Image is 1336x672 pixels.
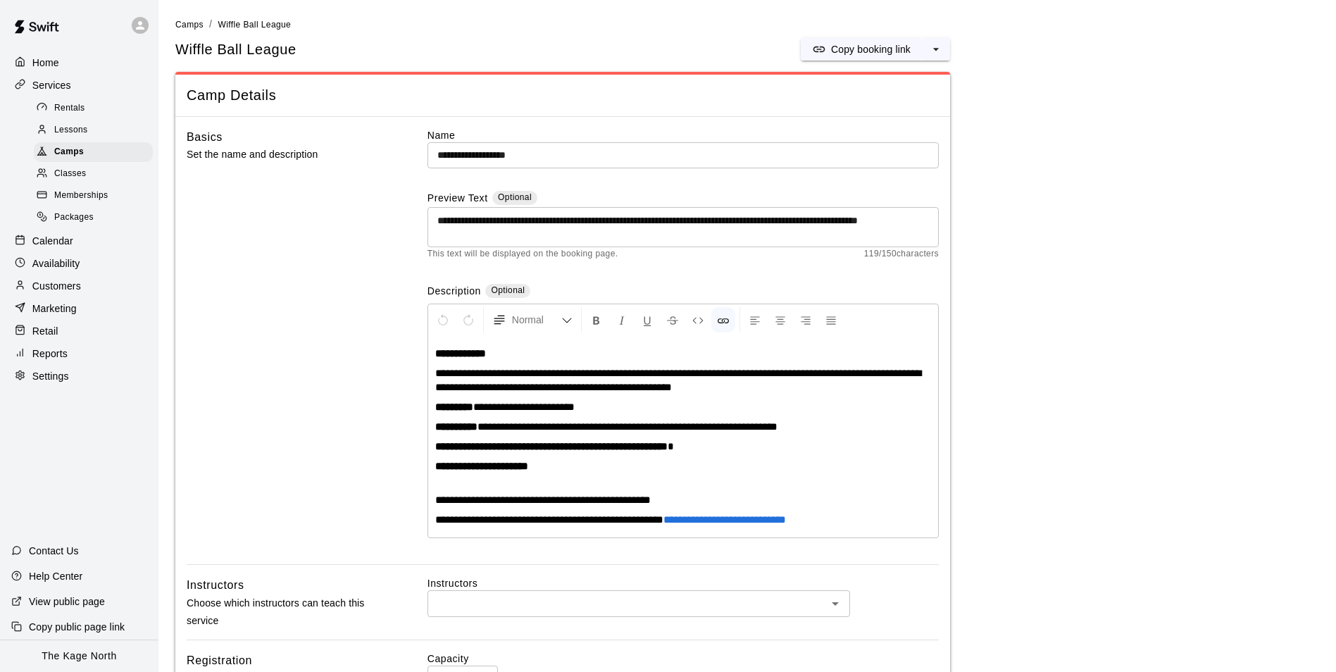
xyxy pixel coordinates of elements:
div: Memberships [34,186,153,206]
p: Settings [32,369,69,383]
p: Home [32,56,59,70]
a: Camps [34,142,158,163]
p: Choose which instructors can teach this service [187,595,382,630]
a: Camps [175,18,204,30]
a: Services [11,75,147,96]
button: Copy booking link [801,38,922,61]
span: Memberships [54,189,108,203]
p: View public page [29,595,105,609]
span: Camp Details [187,86,939,105]
span: 119 / 150 characters [864,247,939,261]
div: Packages [34,208,153,228]
a: Home [11,52,147,73]
button: Justify Align [819,307,843,332]
button: Undo [431,307,455,332]
a: Settings [11,366,147,387]
a: Retail [11,321,147,342]
a: Marketing [11,298,147,319]
h6: Registration [187,652,252,670]
span: Rentals [54,101,85,116]
button: Format Italics [610,307,634,332]
p: Retail [32,324,58,338]
p: The Kage North [42,649,117,664]
label: Preview Text [427,191,488,207]
p: Help Center [29,569,82,583]
a: Availability [11,253,147,274]
label: Instructors [427,576,939,590]
button: Insert Code [686,307,710,332]
p: Copy public page link [29,620,125,634]
li: / [209,17,212,32]
button: Format Bold [585,307,608,332]
p: Reports [32,347,68,361]
a: Customers [11,275,147,297]
span: Camps [54,145,84,159]
p: Customers [32,279,81,293]
div: Classes [34,164,153,184]
a: Calendar [11,230,147,251]
span: Optional [491,285,525,295]
button: Format Strikethrough [661,307,685,332]
label: Capacity [427,652,939,666]
h5: Wiffle Ball League [175,40,296,59]
button: Formatting Options [487,307,578,332]
p: Marketing [32,301,77,316]
a: Packages [34,207,158,229]
span: This text will be displayed on the booking page. [427,247,618,261]
button: Right Align [794,307,818,332]
span: Optional [498,192,532,202]
button: Center Align [768,307,792,332]
span: Classes [54,167,86,181]
a: Rentals [34,97,158,119]
button: Left Align [743,307,767,332]
span: Lessons [54,123,88,137]
button: Open [825,594,845,614]
label: Name [427,128,939,142]
p: Contact Us [29,544,79,558]
p: Calendar [32,234,73,248]
h6: Basics [187,128,223,147]
label: Description [427,284,481,300]
div: Rentals [34,99,153,118]
span: Normal [512,313,561,327]
div: Camps [34,142,153,162]
button: Format Underline [635,307,659,332]
div: split button [801,38,950,61]
h6: Instructors [187,576,244,595]
nav: breadcrumb [175,17,1319,32]
span: Packages [54,211,94,225]
span: Camps [175,20,204,30]
div: Lessons [34,120,153,140]
p: Copy booking link [831,42,911,56]
span: Wiffle Ball League [218,20,291,30]
p: Services [32,78,71,92]
p: Set the name and description [187,146,382,163]
a: Reports [11,343,147,364]
button: Redo [456,307,480,332]
button: Insert Link [711,307,735,332]
a: Memberships [34,185,158,207]
a: Lessons [34,119,158,141]
p: Availability [32,256,80,270]
a: Classes [34,163,158,185]
button: select merge strategy [922,38,950,61]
